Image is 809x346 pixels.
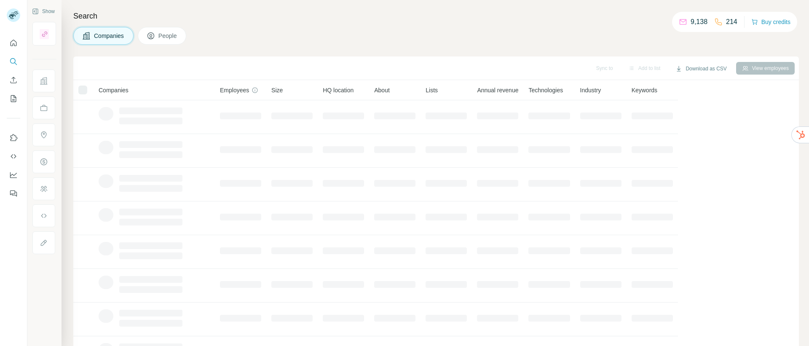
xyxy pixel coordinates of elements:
[7,186,20,201] button: Feedback
[158,32,178,40] span: People
[271,86,283,94] span: Size
[7,72,20,88] button: Enrich CSV
[751,16,790,28] button: Buy credits
[528,86,563,94] span: Technologies
[7,130,20,145] button: Use Surfe on LinkedIn
[94,32,125,40] span: Companies
[26,5,61,18] button: Show
[374,86,390,94] span: About
[7,149,20,164] button: Use Surfe API
[7,35,20,51] button: Quick start
[323,86,354,94] span: HQ location
[73,10,799,22] h4: Search
[7,54,20,69] button: Search
[477,86,518,94] span: Annual revenue
[99,86,129,94] span: Companies
[7,167,20,182] button: Dashboard
[7,91,20,106] button: My lists
[426,86,438,94] span: Lists
[726,17,737,27] p: 214
[691,17,707,27] p: 9,138
[670,62,732,75] button: Download as CSV
[220,86,249,94] span: Employees
[580,86,601,94] span: Industry
[632,86,657,94] span: Keywords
